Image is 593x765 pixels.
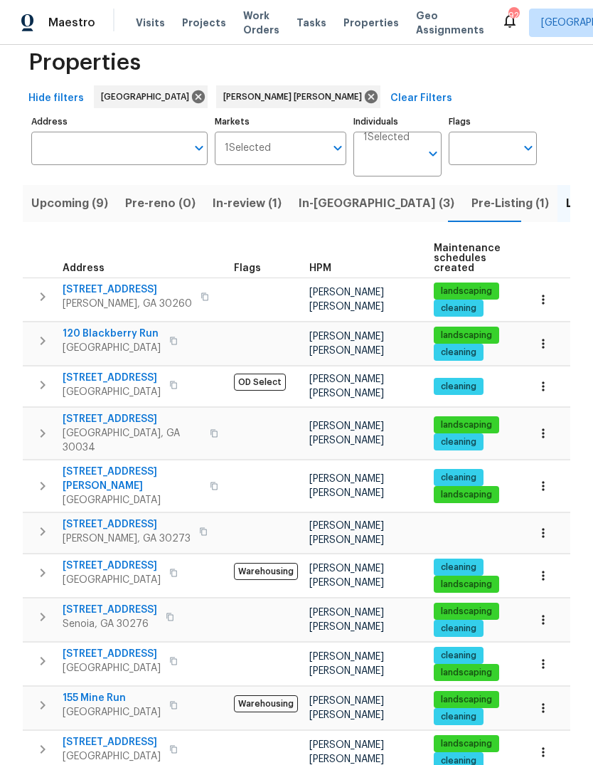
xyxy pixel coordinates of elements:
[435,606,498,618] span: landscaping
[299,194,454,213] span: In-[GEOGRAPHIC_DATA] (3)
[101,90,195,104] span: [GEOGRAPHIC_DATA]
[243,9,279,37] span: Work Orders
[435,347,482,359] span: cleaning
[215,117,347,126] label: Markets
[63,661,161,675] span: [GEOGRAPHIC_DATA]
[234,695,298,712] span: Warehousing
[63,371,161,385] span: [STREET_ADDRESS]
[63,517,191,532] span: [STREET_ADDRESS]
[28,90,84,107] span: Hide filters
[435,329,498,342] span: landscaping
[63,283,192,297] span: [STREET_ADDRESS]
[435,561,482,574] span: cleaning
[435,694,498,706] span: landscaping
[353,117,442,126] label: Individuals
[213,194,282,213] span: In-review (1)
[63,617,157,631] span: Senoia, GA 30276
[435,667,498,679] span: landscaping
[435,381,482,393] span: cleaning
[63,426,201,455] span: [GEOGRAPHIC_DATA], GA 30034
[309,263,331,273] span: HPM
[63,647,161,661] span: [STREET_ADDRESS]
[309,474,384,498] span: [PERSON_NAME] [PERSON_NAME]
[508,9,518,23] div: 92
[434,243,501,273] span: Maintenance schedules created
[31,117,208,126] label: Address
[435,623,482,635] span: cleaning
[518,138,538,158] button: Open
[48,16,95,30] span: Maestro
[435,419,498,431] span: landscaping
[63,385,161,399] span: [GEOGRAPHIC_DATA]
[63,493,201,507] span: [GEOGRAPHIC_DATA]
[234,374,286,391] span: OD Select
[63,559,161,573] span: [STREET_ADDRESS]
[63,532,191,546] span: [PERSON_NAME], GA 30273
[435,738,498,750] span: landscaping
[435,711,482,723] span: cleaning
[63,749,161,764] span: [GEOGRAPHIC_DATA]
[125,194,196,213] span: Pre-reno (0)
[435,472,482,484] span: cleaning
[309,608,384,632] span: [PERSON_NAME] [PERSON_NAME]
[216,85,380,108] div: [PERSON_NAME] [PERSON_NAME]
[435,579,498,591] span: landscaping
[343,16,399,30] span: Properties
[63,705,161,719] span: [GEOGRAPHIC_DATA]
[309,421,384,445] span: [PERSON_NAME] [PERSON_NAME]
[23,85,90,112] button: Hide filters
[296,18,326,28] span: Tasks
[234,563,298,580] span: Warehousing
[449,117,537,126] label: Flags
[136,16,165,30] span: Visits
[63,297,192,311] span: [PERSON_NAME], GA 30260
[471,194,549,213] span: Pre-Listing (1)
[309,332,384,356] span: [PERSON_NAME] [PERSON_NAME]
[63,603,157,617] span: [STREET_ADDRESS]
[63,465,201,493] span: [STREET_ADDRESS][PERSON_NAME]
[423,144,443,164] button: Open
[63,412,201,426] span: [STREET_ADDRESS]
[63,341,161,355] span: [GEOGRAPHIC_DATA]
[309,652,384,676] span: [PERSON_NAME] [PERSON_NAME]
[385,85,458,112] button: Clear Filters
[28,56,141,70] span: Properties
[435,650,482,662] span: cleaning
[63,263,105,273] span: Address
[63,735,161,749] span: [STREET_ADDRESS]
[435,302,482,315] span: cleaning
[435,489,498,501] span: landscaping
[309,521,384,545] span: [PERSON_NAME] [PERSON_NAME]
[390,90,452,107] span: Clear Filters
[94,85,208,108] div: [GEOGRAPHIC_DATA]
[63,691,161,705] span: 155 Mine Run
[309,287,384,312] span: [PERSON_NAME] [PERSON_NAME]
[182,16,226,30] span: Projects
[309,374,384,399] span: [PERSON_NAME] [PERSON_NAME]
[63,573,161,587] span: [GEOGRAPHIC_DATA]
[435,436,482,448] span: cleaning
[225,142,271,154] span: 1 Selected
[309,696,384,720] span: [PERSON_NAME] [PERSON_NAME]
[435,285,498,297] span: landscaping
[234,263,261,273] span: Flags
[309,564,384,588] span: [PERSON_NAME] [PERSON_NAME]
[31,194,108,213] span: Upcoming (9)
[416,9,484,37] span: Geo Assignments
[328,138,348,158] button: Open
[363,132,410,144] span: 1 Selected
[189,138,209,158] button: Open
[63,327,161,341] span: 120 Blackberry Run
[223,90,368,104] span: [PERSON_NAME] [PERSON_NAME]
[309,740,384,764] span: [PERSON_NAME] [PERSON_NAME]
